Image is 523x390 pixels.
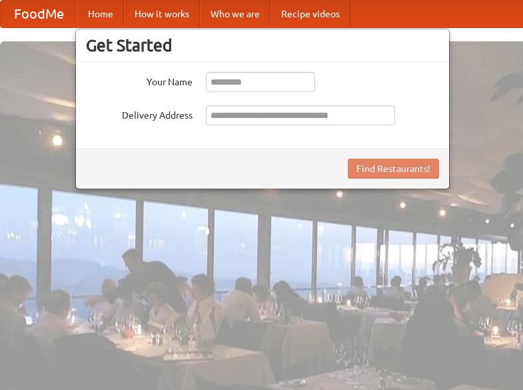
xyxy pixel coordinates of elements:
[1,1,77,27] a: FoodMe
[77,1,124,27] a: Home
[86,72,193,89] label: Your Name
[200,1,270,27] a: Who we are
[348,159,439,179] button: Find Restaurants!
[86,35,439,55] h3: Get Started
[86,105,193,122] label: Delivery Address
[124,1,200,27] a: How it works
[270,1,350,27] a: Recipe videos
